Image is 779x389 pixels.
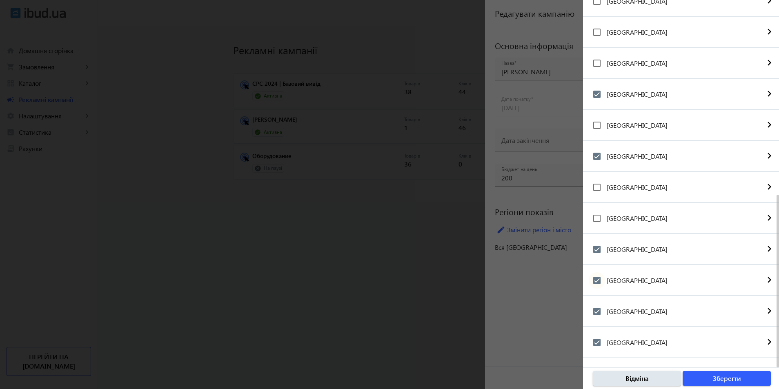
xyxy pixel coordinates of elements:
[759,121,779,129] mat-icon: navigate_next
[605,184,668,191] label: [GEOGRAPHIC_DATA]
[759,90,779,98] mat-icon: navigate_next
[605,60,668,67] label: [GEOGRAPHIC_DATA]
[759,183,779,191] mat-icon: navigate_next
[605,91,668,98] label: [GEOGRAPHIC_DATA]
[605,153,668,160] label: [GEOGRAPHIC_DATA]
[759,28,779,36] mat-icon: navigate_next
[759,152,779,160] mat-icon: navigate_next
[605,29,668,36] label: [GEOGRAPHIC_DATA]
[605,122,668,129] label: [GEOGRAPHIC_DATA]
[759,59,779,67] mat-icon: navigate_next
